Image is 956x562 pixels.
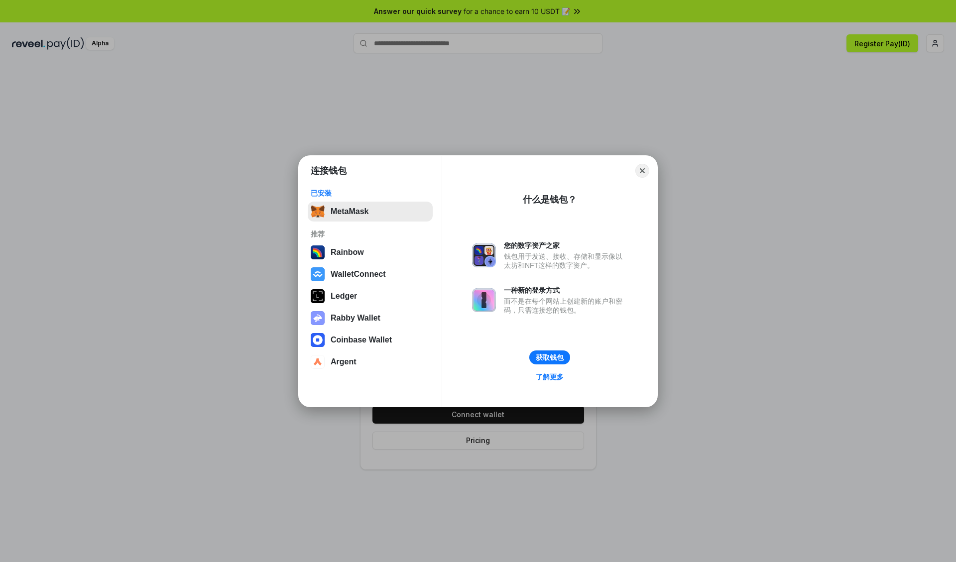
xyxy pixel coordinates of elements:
[311,205,325,219] img: svg+xml,%3Csvg%20fill%3D%22none%22%20height%3D%2233%22%20viewBox%3D%220%200%2035%2033%22%20width%...
[529,350,570,364] button: 获取钱包
[311,189,430,198] div: 已安装
[311,289,325,303] img: svg+xml,%3Csvg%20xmlns%3D%22http%3A%2F%2Fwww.w3.org%2F2000%2Fsvg%22%20width%3D%2228%22%20height%3...
[311,355,325,369] img: svg+xml,%3Csvg%20width%3D%2228%22%20height%3D%2228%22%20viewBox%3D%220%200%2028%2028%22%20fill%3D...
[311,267,325,281] img: svg+xml,%3Csvg%20width%3D%2228%22%20height%3D%2228%22%20viewBox%3D%220%200%2028%2028%22%20fill%3D...
[308,286,433,306] button: Ledger
[311,311,325,325] img: svg+xml,%3Csvg%20xmlns%3D%22http%3A%2F%2Fwww.w3.org%2F2000%2Fsvg%22%20fill%3D%22none%22%20viewBox...
[536,372,564,381] div: 了解更多
[530,370,570,383] a: 了解更多
[331,248,364,257] div: Rainbow
[308,264,433,284] button: WalletConnect
[331,292,357,301] div: Ledger
[536,353,564,362] div: 获取钱包
[504,297,627,315] div: 而不是在每个网站上创建新的账户和密码，只需连接您的钱包。
[308,330,433,350] button: Coinbase Wallet
[331,270,386,279] div: WalletConnect
[308,242,433,262] button: Rainbow
[311,333,325,347] img: svg+xml,%3Csvg%20width%3D%2228%22%20height%3D%2228%22%20viewBox%3D%220%200%2028%2028%22%20fill%3D...
[331,336,392,344] div: Coinbase Wallet
[311,245,325,259] img: svg+xml,%3Csvg%20width%3D%22120%22%20height%3D%22120%22%20viewBox%3D%220%200%20120%20120%22%20fil...
[504,286,627,295] div: 一种新的登录方式
[523,194,577,206] div: 什么是钱包？
[308,352,433,372] button: Argent
[331,357,357,366] div: Argent
[311,165,347,177] h1: 连接钱包
[308,202,433,222] button: MetaMask
[472,243,496,267] img: svg+xml,%3Csvg%20xmlns%3D%22http%3A%2F%2Fwww.w3.org%2F2000%2Fsvg%22%20fill%3D%22none%22%20viewBox...
[504,241,627,250] div: 您的数字资产之家
[504,252,627,270] div: 钱包用于发送、接收、存储和显示像以太坊和NFT这样的数字资产。
[331,207,368,216] div: MetaMask
[635,164,649,178] button: Close
[311,229,430,238] div: 推荐
[472,288,496,312] img: svg+xml,%3Csvg%20xmlns%3D%22http%3A%2F%2Fwww.w3.org%2F2000%2Fsvg%22%20fill%3D%22none%22%20viewBox...
[331,314,380,323] div: Rabby Wallet
[308,308,433,328] button: Rabby Wallet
